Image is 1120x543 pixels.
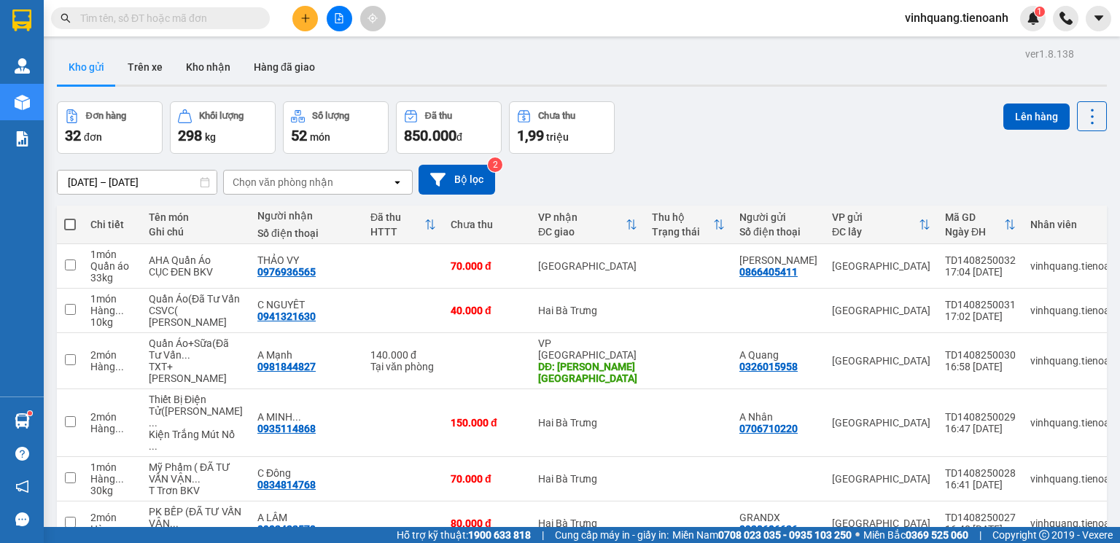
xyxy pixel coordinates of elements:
[1039,530,1049,540] span: copyright
[392,176,403,188] svg: open
[538,211,626,223] div: VP nhận
[115,423,124,434] span: ...
[832,211,919,223] div: VP gửi
[538,260,637,272] div: [GEOGRAPHIC_DATA]
[149,506,243,529] div: PK BẾP (ĐÃ TƯ VẤN VẬN CHUYỂN)
[451,473,524,485] div: 70.000 đ
[58,171,217,194] input: Select a date range.
[832,417,930,429] div: [GEOGRAPHIC_DATA]
[1092,12,1105,25] span: caret-down
[257,349,356,361] div: A Mạnh
[538,111,575,121] div: Chưa thu
[832,305,930,316] div: [GEOGRAPHIC_DATA]
[149,316,243,328] div: Vali Hồng Xanh
[832,473,930,485] div: [GEOGRAPHIC_DATA]
[855,532,860,538] span: ⚪️
[945,310,1016,322] div: 17:02 [DATE]
[292,6,318,31] button: plus
[292,411,301,423] span: ...
[242,50,327,85] button: Hàng đã giao
[945,266,1016,278] div: 17:04 [DATE]
[283,101,389,154] button: Số lượng52món
[945,467,1016,479] div: TD1408250028
[90,512,134,523] div: 2 món
[1027,12,1040,25] img: icon-new-feature
[90,316,134,328] div: 10 kg
[115,305,124,316] span: ...
[538,473,637,485] div: Hai Bà Trưng
[174,50,242,85] button: Kho nhận
[468,529,531,541] strong: 1900 633 818
[488,157,502,172] sup: 2
[538,517,637,529] div: Hai Bà Trưng
[15,447,29,461] span: question-circle
[370,226,424,238] div: HTTT
[90,473,134,485] div: Hàng thông thường
[739,361,798,372] div: 0326015958
[652,211,713,223] div: Thu hộ
[718,529,852,541] strong: 0708 023 035 - 0935 103 250
[149,429,243,452] div: Kiện Trắng Mút Nổ Dài+T Chữ Đen BBCo
[451,517,524,529] div: 80.000 đ
[28,411,32,415] sup: 1
[370,361,436,372] div: Tại văn phòng
[149,266,243,278] div: CỤC ĐEN BKV
[334,13,344,23] span: file-add
[257,523,316,535] div: 0902422578
[57,101,163,154] button: Đơn hàng32đơn
[1086,6,1111,31] button: caret-down
[257,227,356,239] div: Số điện thoại
[945,226,1004,238] div: Ngày ĐH
[233,175,333,190] div: Chọn văn phòng nhận
[170,101,276,154] button: Khối lượng298kg
[832,226,919,238] div: ĐC lấy
[739,211,817,223] div: Người gửi
[149,440,157,452] span: ...
[1035,7,1045,17] sup: 1
[149,461,243,485] div: Mỹ Phẩm ( ĐÃ TƯ VẤN VẬN CHUYỂN)
[149,337,243,361] div: Quần Áo+Sữa(Đã Tư Vấn CSVC0
[739,512,817,523] div: GRANDX
[149,226,243,238] div: Ghi chú
[149,254,243,266] div: AHA Quần Áo
[825,206,938,244] th: Toggle SortBy
[555,527,669,543] span: Cung cấp máy in - giấy in:
[739,254,817,266] div: C Linh
[90,361,134,372] div: Hàng thông thường
[257,467,356,479] div: C Đông
[945,361,1016,372] div: 16:58 [DATE]
[84,131,102,143] span: đơn
[115,361,124,372] span: ...
[945,299,1016,310] div: TD1408250031
[396,101,502,154] button: Đã thu850.000đ
[370,349,436,361] div: 140.000 đ
[652,226,713,238] div: Trạng thái
[149,485,243,496] div: T Trơn BKV
[531,206,645,244] th: Toggle SortBy
[300,13,311,23] span: plus
[15,480,29,493] span: notification
[149,394,243,429] div: Thiết Bị Điện Tử(Đã Tư Vấn CSVC)
[80,10,252,26] input: Tìm tên, số ĐT hoặc mã đơn
[938,206,1023,244] th: Toggle SortBy
[65,127,81,144] span: 32
[90,305,134,316] div: Hàng thông thường
[832,355,930,367] div: [GEOGRAPHIC_DATA]
[832,517,930,529] div: [GEOGRAPHIC_DATA]
[360,6,386,31] button: aim
[451,219,524,230] div: Chưa thu
[310,131,330,143] span: món
[57,50,116,85] button: Kho gửi
[170,517,179,529] span: ...
[832,260,930,272] div: [GEOGRAPHIC_DATA]
[116,50,174,85] button: Trên xe
[906,529,968,541] strong: 0369 525 060
[61,13,71,23] span: search
[192,473,201,485] span: ...
[90,423,134,434] div: Hàng thông thường
[739,226,817,238] div: Số điện thoại
[257,210,356,222] div: Người nhận
[538,337,637,361] div: VP [GEOGRAPHIC_DATA]
[257,254,356,266] div: THẢO VY
[945,479,1016,491] div: 16:41 [DATE]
